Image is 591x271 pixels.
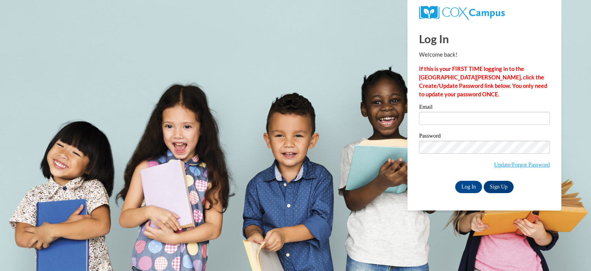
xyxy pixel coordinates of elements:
[419,50,550,59] p: Welcome back!
[419,66,547,98] strong: If this is your FIRST TIME logging in to the [GEOGRAPHIC_DATA][PERSON_NAME], click the Create/Upd...
[419,31,550,47] h1: Log In
[494,162,550,168] a: Update/Forgot Password
[484,181,514,193] a: Sign Up
[419,9,505,15] a: COX Campus
[419,104,550,112] label: Email
[455,181,482,193] input: Log In
[419,6,505,20] img: COX Campus
[419,133,550,141] label: Password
